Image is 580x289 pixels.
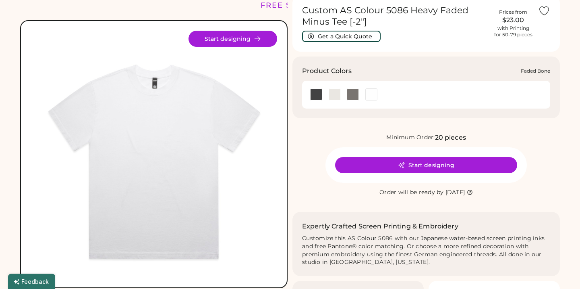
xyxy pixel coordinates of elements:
div: Minimum Order: [386,134,435,142]
div: $23.00 [493,15,533,25]
div: Customize this AS Colour 5086 with our Japanese water-based screen printing inks and free Pantone... [302,235,550,267]
h1: Custom AS Colour 5086 Heavy Faded Minus Tee [-2"] [302,5,488,27]
iframe: Front Chat [542,253,576,287]
h3: Product Colors [302,66,352,76]
h2: Expertly Crafted Screen Printing & Embroidery [302,222,458,231]
div: with Printing for 50-79 pieces [494,25,532,38]
button: Start designing [335,157,517,173]
button: Get a Quick Quote [302,31,381,42]
button: Start designing [188,31,277,47]
div: Prices from [499,9,527,15]
img: AS Colour 5086 Product Image [31,31,277,278]
div: Faded Bone [521,68,550,74]
div: 5086 Style Image [31,31,277,278]
div: [DATE] [445,188,465,197]
div: Order will be ready by [379,188,444,197]
div: 20 pieces [435,133,466,142]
